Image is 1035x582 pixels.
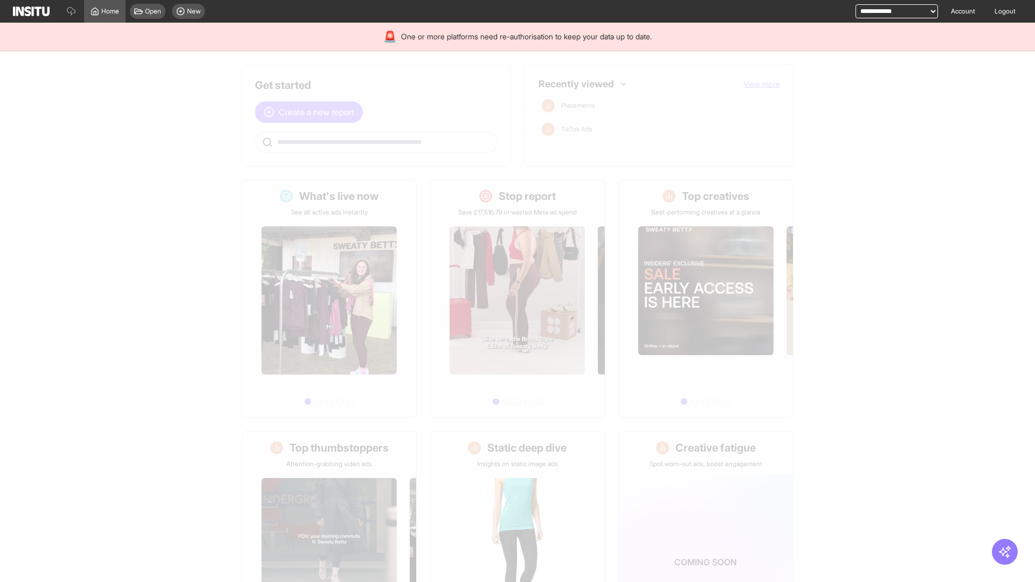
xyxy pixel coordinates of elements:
span: One or more platforms need re-authorisation to keep your data up to date. [401,31,652,42]
span: Home [101,7,119,16]
span: New [187,7,201,16]
span: Open [145,7,161,16]
img: Logo [13,6,50,16]
div: 🚨 [383,29,397,44]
